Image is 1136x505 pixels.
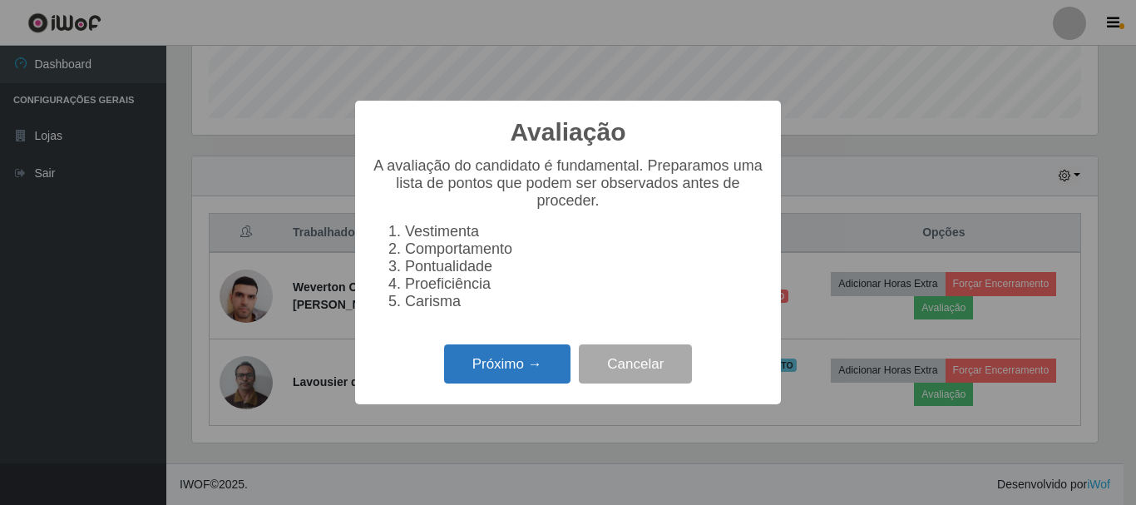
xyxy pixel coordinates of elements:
button: Cancelar [579,344,692,384]
button: Próximo → [444,344,570,384]
li: Pontualidade [405,258,764,275]
li: Proeficiência [405,275,764,293]
p: A avaliação do candidato é fundamental. Preparamos uma lista de pontos que podem ser observados a... [372,157,764,210]
h2: Avaliação [511,117,626,147]
li: Vestimenta [405,223,764,240]
li: Carisma [405,293,764,310]
li: Comportamento [405,240,764,258]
